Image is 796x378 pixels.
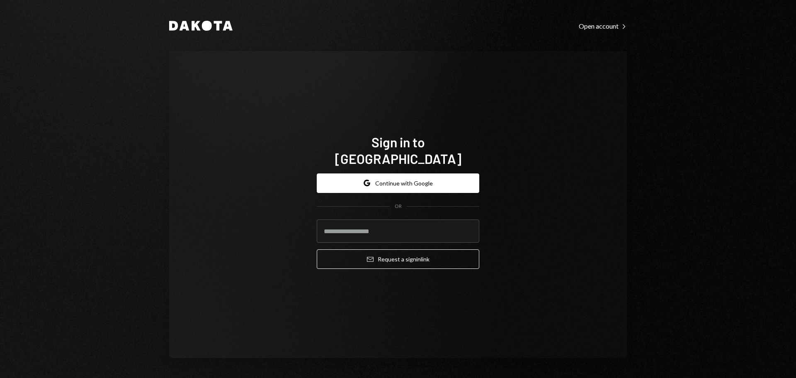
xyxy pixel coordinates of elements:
[317,249,479,269] button: Request a signinlink
[395,203,402,210] div: OR
[317,134,479,167] h1: Sign in to [GEOGRAPHIC_DATA]
[579,22,627,30] div: Open account
[317,173,479,193] button: Continue with Google
[579,21,627,30] a: Open account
